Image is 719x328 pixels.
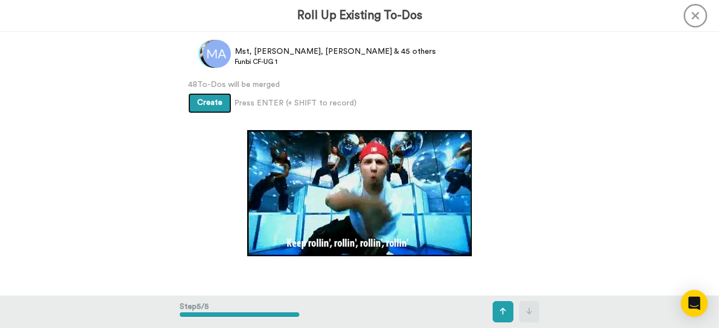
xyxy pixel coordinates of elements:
span: Press ENTER (+ SHIFT to record) [234,98,357,109]
img: 6EEDSeh.gif [247,130,472,256]
span: Mst, [PERSON_NAME], [PERSON_NAME] & 45 others [235,46,436,57]
span: Create [197,99,222,107]
span: 48 To-Dos will be merged [188,79,531,90]
button: Create [188,93,231,113]
h3: Roll Up Existing To-Dos [297,9,422,22]
img: avatar [203,40,231,68]
span: Funbi CF-UG 1 [235,57,436,66]
div: Open Intercom Messenger [681,290,708,317]
img: 4b7c303c-00a1-441b-9462-8047f4e57e9b.jpg [200,40,228,68]
img: avatar [198,40,226,68]
div: Step 5 / 5 [180,295,299,328]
